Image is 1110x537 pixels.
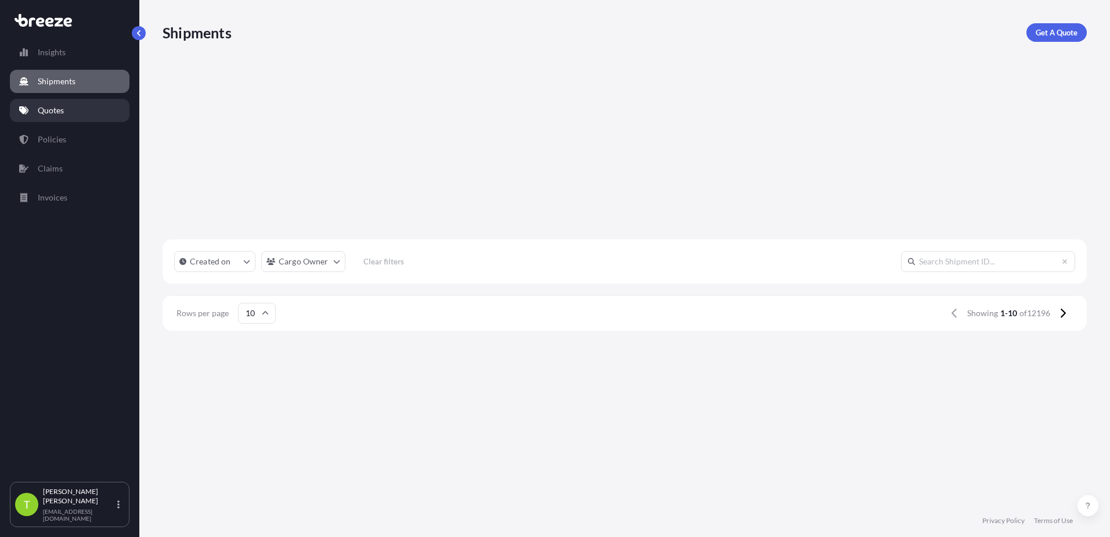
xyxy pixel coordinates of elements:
[1034,516,1073,525] a: Terms of Use
[967,307,998,319] span: Showing
[1026,23,1087,42] a: Get A Quote
[1019,307,1050,319] span: of 12196
[10,41,129,64] a: Insights
[190,256,231,267] p: Created on
[38,192,67,203] p: Invoices
[38,105,64,116] p: Quotes
[38,134,66,145] p: Policies
[363,256,404,267] p: Clear filters
[174,251,255,272] button: createdOn Filter options
[10,157,129,180] a: Claims
[1036,27,1077,38] p: Get A Quote
[261,251,345,272] button: cargoOwner Filter options
[38,76,75,87] p: Shipments
[176,307,229,319] span: Rows per page
[10,186,129,209] a: Invoices
[24,499,30,510] span: T
[351,252,416,271] button: Clear filters
[43,487,115,506] p: [PERSON_NAME] [PERSON_NAME]
[38,163,63,174] p: Claims
[982,516,1025,525] a: Privacy Policy
[10,99,129,122] a: Quotes
[1000,307,1017,319] span: 1-10
[10,128,129,151] a: Policies
[10,70,129,93] a: Shipments
[901,251,1075,272] input: Search Shipment ID...
[38,46,66,58] p: Insights
[163,23,232,42] p: Shipments
[279,256,329,267] p: Cargo Owner
[43,508,115,522] p: [EMAIL_ADDRESS][DOMAIN_NAME]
